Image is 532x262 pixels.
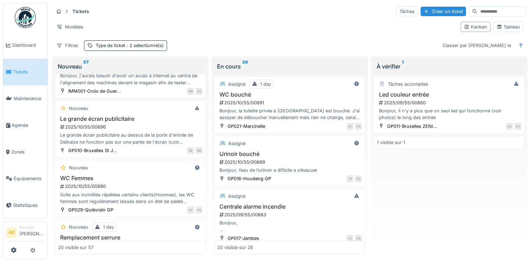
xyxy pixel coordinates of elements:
[6,225,45,242] a: AB Manager[PERSON_NAME]
[217,62,362,71] div: En cours
[396,6,418,17] div: Tâches
[58,175,203,182] h3: WC Femmes
[387,81,428,87] div: Tâches accomplies
[3,139,47,165] a: Zones
[12,122,45,129] span: Agenda
[70,8,92,15] strong: Tickets
[217,151,362,157] h3: Urinoir bouché
[346,175,353,182] div: TS
[12,42,45,48] span: Dashboard
[228,193,245,199] div: Assigné
[217,91,362,98] h3: WC bouché
[53,40,81,51] div: Filtres
[53,22,86,32] div: Modèles
[355,123,362,130] div: FG
[68,207,113,213] div: GP029-Quiévrain GP
[196,207,203,214] div: FG
[378,99,521,106] div: 2025/09/55/00860
[227,175,271,182] div: GP016-Houdeng GP
[219,99,362,106] div: 2025/10/55/00891
[13,202,45,209] span: Statistiques
[3,85,47,112] a: Maintenance
[3,32,47,59] a: Dashboard
[219,211,362,218] div: 2025/09/55/00883
[242,62,248,71] sup: 26
[3,59,47,85] a: Tickets
[355,175,362,182] div: FG
[346,235,353,242] div: LF
[68,147,117,154] div: GP010-Bruxelles St J...
[68,88,121,94] div: IMM001-Croix de Guer...
[377,139,405,146] div: 1 visible sur 1
[187,147,194,154] div: ZR
[496,24,520,30] div: Tableau
[187,88,194,95] div: SM
[58,62,203,71] div: Nouveau
[377,91,521,98] h3: Led couleur entrée
[506,123,513,130] div: CA
[83,62,89,71] sup: 57
[346,123,353,130] div: JF
[69,105,88,112] div: Nouveau
[13,68,45,75] span: Tickets
[196,147,203,154] div: SM
[103,224,114,230] div: 1 day
[125,43,164,48] span: : 2 sélectionné(s)
[464,24,487,30] div: Kanban
[11,149,45,155] span: Zones
[58,191,203,205] div: Suite aux incivilités répétées certains clients(Hommes), les WC femmes sont régulièrement laissés...
[402,62,403,71] sup: 1
[217,244,253,251] div: 20 visible sur 26
[187,207,194,214] div: HT
[217,167,362,173] div: Bonjour, l’eau de l’urinoir a difiicile a s’évacuer
[59,124,203,130] div: 2025/10/55/00896
[440,40,514,51] div: Classer par [PERSON_NAME] le
[15,7,36,28] img: Badge_color-CXgf-gQk.svg
[14,175,45,182] span: Équipements
[228,140,245,147] div: Assigné
[260,81,271,87] div: 1 day
[58,72,203,86] div: Bonjour, j'aurais besoin d'avoir un accès à internet au centre de l'alignement des machines devan...
[196,88,203,95] div: FG
[69,164,88,171] div: Nouveau
[14,95,45,102] span: Maintenance
[227,235,259,242] div: GP017-Jambes
[227,123,265,130] div: GP021-Marcinelle
[59,183,203,190] div: 2025/10/55/00890
[19,225,45,230] div: Manager
[3,192,47,218] a: Statistiques
[217,220,362,233] div: Bonjour, Nous avons eu un code défaut sur la centrale d'alarme (Détecteur encrassé) Voir photo Bav
[69,224,88,230] div: Nouveau
[377,107,521,121] div: Bonjour, il n'y a plus que un seul led qui fonctionne (voir photos) le long des entrée
[387,123,437,130] div: GP011-Bruxelles ZENI...
[219,159,362,165] div: 2025/10/55/00889
[228,81,245,87] div: Assigné
[19,225,45,240] li: [PERSON_NAME]
[421,7,466,16] div: Créer un ticket
[514,123,521,130] div: FG
[217,107,362,121] div: Bonjour, la toilette privée à [GEOGRAPHIC_DATA] est bouché. J'ai essayer de déboucher manuellemen...
[376,62,521,71] div: À vérifier
[217,203,362,210] h3: Centrale alarme incendie
[58,234,203,241] h3: Remplacement serrure
[355,235,362,242] div: FG
[3,165,47,192] a: Équipements
[58,116,203,122] h3: Le grande écran publicitaire
[58,132,203,145] div: Le grande écran publicitaire au dessus de la porte d'entrée de Delhaize ne fonction pas sur une p...
[6,227,17,238] li: AB
[96,42,164,49] div: Type de ticket
[3,112,47,139] a: Agenda
[58,244,94,251] div: 20 visible sur 57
